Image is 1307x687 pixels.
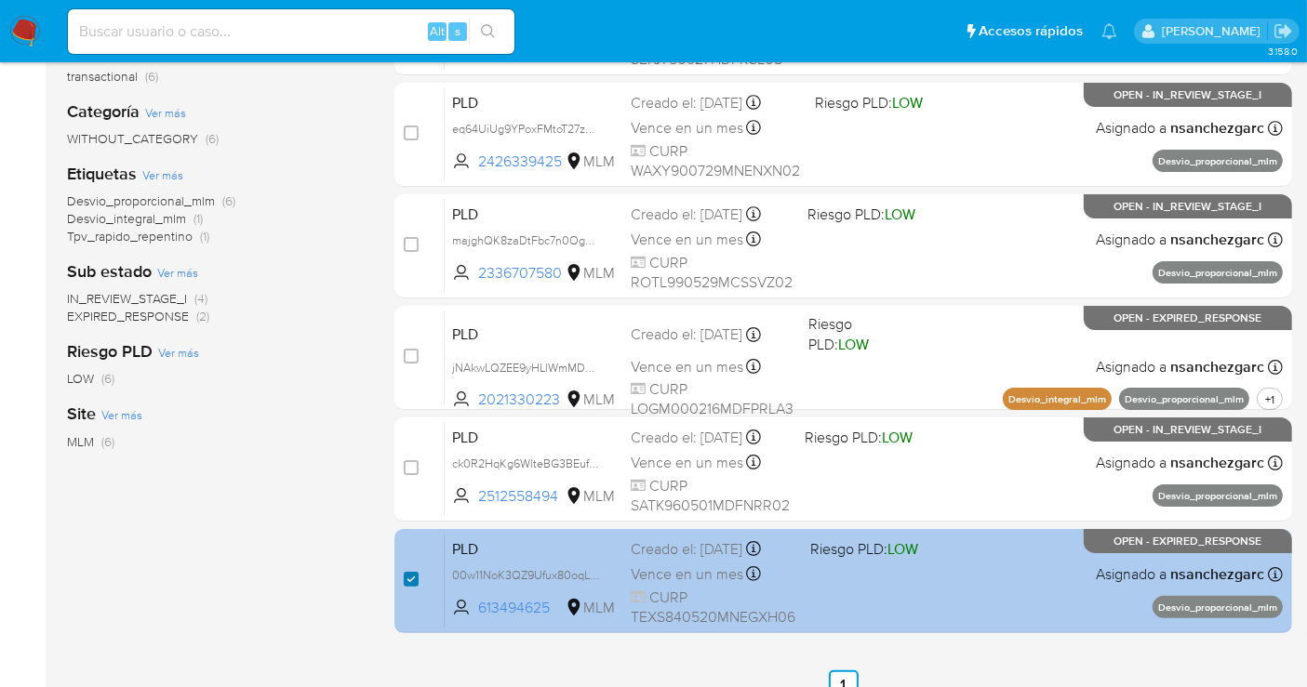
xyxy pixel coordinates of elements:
[1274,21,1293,41] a: Salir
[1101,23,1117,39] a: Notificaciones
[979,21,1083,41] span: Accesos rápidos
[1162,22,1267,40] p: nancy.sanchezgarcia@mercadolibre.com.mx
[1268,44,1298,59] span: 3.158.0
[455,22,460,40] span: s
[68,20,514,44] input: Buscar usuario o caso...
[469,19,507,45] button: search-icon
[430,22,445,40] span: Alt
